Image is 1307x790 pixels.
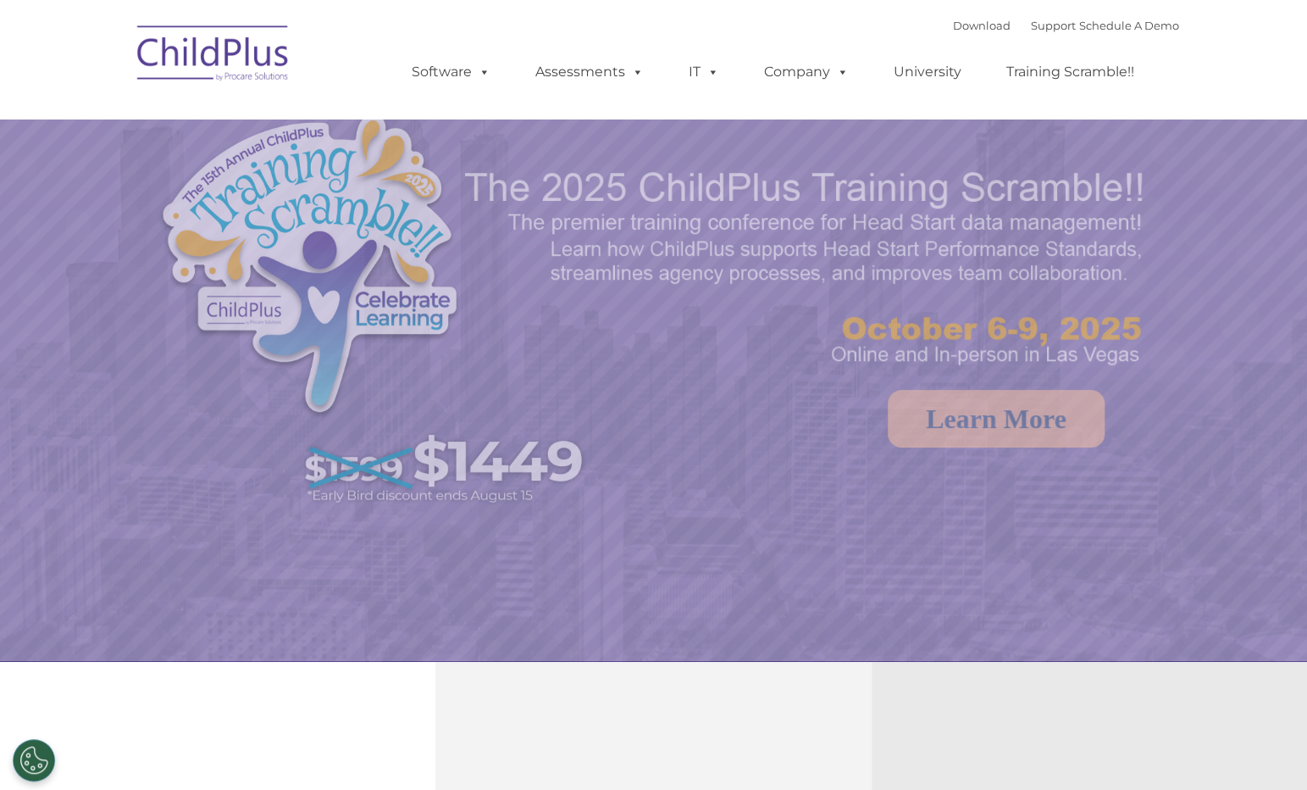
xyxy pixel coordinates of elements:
[888,390,1105,448] a: Learn More
[13,739,55,782] button: Cookies Settings
[1031,19,1076,32] a: Support
[672,55,736,89] a: IT
[989,55,1151,89] a: Training Scramble!!
[877,55,978,89] a: University
[518,55,661,89] a: Assessments
[953,19,1011,32] a: Download
[953,19,1179,32] font: |
[395,55,507,89] a: Software
[747,55,866,89] a: Company
[1079,19,1179,32] a: Schedule A Demo
[129,14,298,98] img: ChildPlus by Procare Solutions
